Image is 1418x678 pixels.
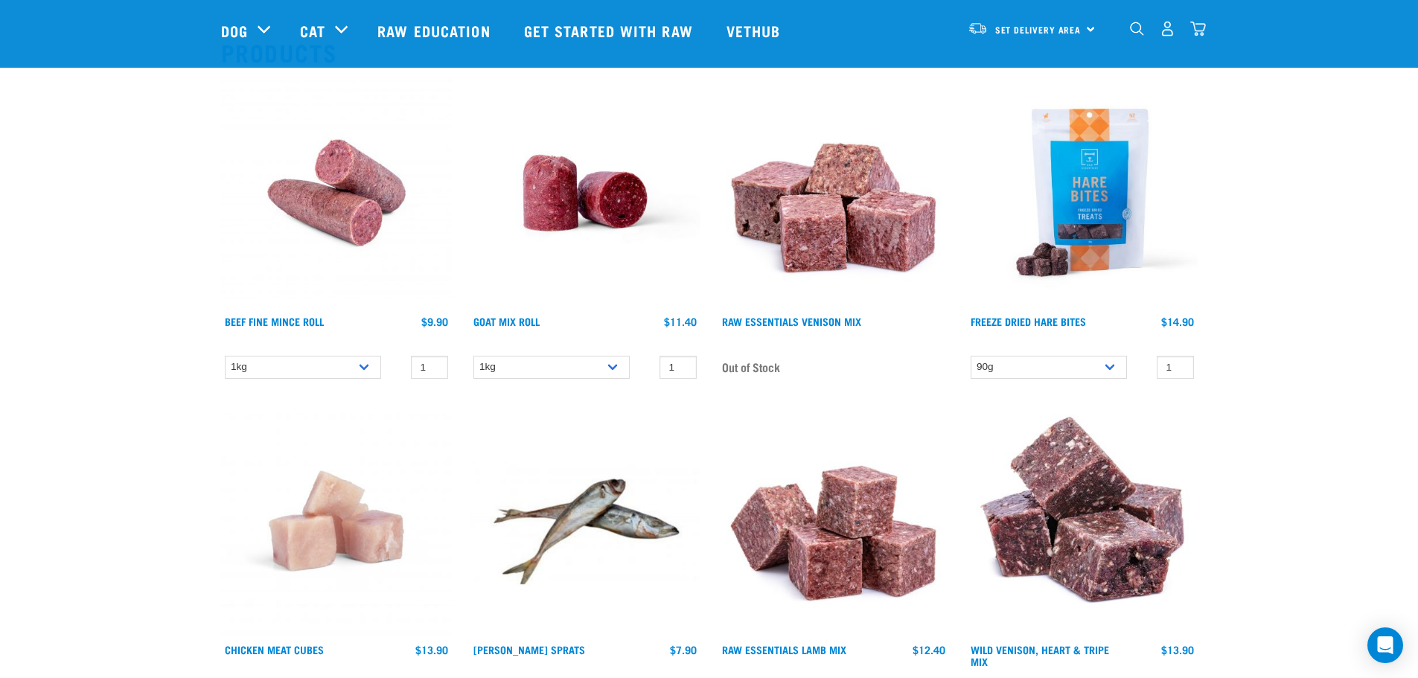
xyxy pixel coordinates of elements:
[913,644,945,656] div: $12.40
[968,22,988,35] img: van-moving.png
[995,28,1082,33] span: Set Delivery Area
[1130,22,1144,36] img: home-icon-1@2x.png
[664,316,697,327] div: $11.40
[971,319,1086,324] a: Freeze Dried Hare Bites
[722,319,861,324] a: Raw Essentials Venison Mix
[718,77,949,308] img: 1113 RE Venison Mix 01
[473,319,540,324] a: Goat Mix Roll
[670,644,697,656] div: $7.90
[1161,644,1194,656] div: $13.90
[967,406,1198,636] img: 1171 Venison Heart Tripe Mix 01
[411,356,448,379] input: 1
[470,77,700,308] img: Raw Essentials Chicken Lamb Beef Bulk Minced Raw Dog Food Roll Unwrapped
[718,406,949,636] img: ?1041 RE Lamb Mix 01
[225,319,324,324] a: Beef Fine Mince Roll
[421,316,448,327] div: $9.90
[712,1,799,60] a: Vethub
[1157,356,1194,379] input: 1
[1190,21,1206,36] img: home-icon@2x.png
[221,19,248,42] a: Dog
[473,647,585,652] a: [PERSON_NAME] Sprats
[1160,21,1175,36] img: user.png
[722,356,780,378] span: Out of Stock
[300,19,325,42] a: Cat
[221,77,452,308] img: Venison Veal Salmon Tripe 1651
[722,647,846,652] a: Raw Essentials Lamb Mix
[1367,627,1403,663] div: Open Intercom Messenger
[225,647,324,652] a: Chicken Meat Cubes
[415,644,448,656] div: $13.90
[660,356,697,379] input: 1
[363,1,508,60] a: Raw Education
[971,647,1109,664] a: Wild Venison, Heart & Tripe Mix
[1161,316,1194,327] div: $14.90
[221,406,452,636] img: Chicken meat
[470,406,700,636] img: Jack Mackarel Sparts Raw Fish For Dogs
[509,1,712,60] a: Get started with Raw
[967,77,1198,308] img: Raw Essentials Freeze Dried Hare Bites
